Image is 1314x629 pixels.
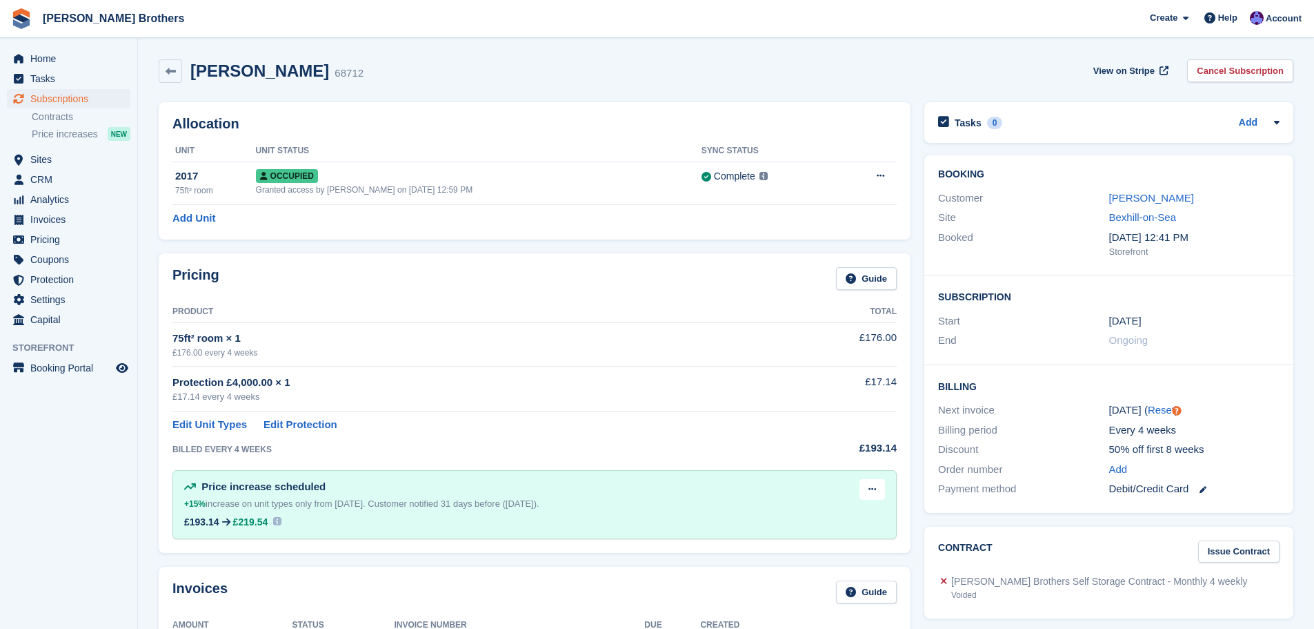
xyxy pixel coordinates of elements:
a: menu [7,150,130,169]
div: Debit/Credit Card [1109,481,1280,497]
div: NEW [108,127,130,141]
a: Guide [836,267,897,290]
div: [DATE] ( ) [1109,403,1280,418]
span: Protection [30,270,113,289]
a: menu [7,170,130,189]
th: Unit [172,140,256,162]
span: Subscriptions [30,89,113,108]
td: £17.14 [763,367,897,412]
div: Tooltip anchor [1171,405,1183,417]
div: Every 4 weeks [1109,423,1280,438]
div: End [938,333,1108,349]
img: Becca Clark [1250,11,1264,25]
a: Add [1109,462,1128,478]
span: Ongoing [1109,334,1148,346]
td: £176.00 [763,322,897,366]
a: menu [7,358,130,378]
a: Issue Contract [1198,541,1280,563]
a: Reset [1148,404,1175,416]
a: menu [7,49,130,68]
div: Payment method [938,481,1108,497]
h2: Pricing [172,267,219,290]
a: menu [7,69,130,88]
div: Storefront [1109,245,1280,259]
a: menu [7,310,130,329]
div: £176.00 every 4 weeks [172,347,763,359]
div: 0 [987,117,1003,129]
div: Customer [938,191,1108,206]
a: Edit Unit Types [172,417,247,433]
h2: [PERSON_NAME] [190,61,329,80]
span: Pricing [30,230,113,249]
span: increase on unit types only from [DATE]. [184,499,366,509]
a: menu [7,230,130,249]
span: Invoices [30,210,113,229]
span: Capital [30,310,113,329]
div: £193.14 [184,516,219,528]
a: [PERSON_NAME] Brothers [37,7,190,30]
h2: Invoices [172,581,228,603]
th: Product [172,301,763,323]
div: [PERSON_NAME] Brothers Self Storage Contract - Monthly 4 weekly [951,574,1248,589]
div: Billing period [938,423,1108,438]
a: Bexhill-on-Sea [1109,211,1177,223]
div: Order number [938,462,1108,478]
div: 75ft² room [175,184,256,197]
span: CRM [30,170,113,189]
div: Site [938,210,1108,226]
div: Voided [951,589,1248,601]
h2: Tasks [955,117,982,129]
a: View on Stripe [1088,59,1171,82]
div: Start [938,313,1108,329]
div: 68712 [335,66,364,81]
time: 2025-01-25 00:00:00 UTC [1109,313,1142,329]
div: Granted access by [PERSON_NAME] on [DATE] 12:59 PM [256,184,701,196]
th: Unit Status [256,140,701,162]
span: Customer notified 31 days before ([DATE]). [368,499,539,509]
th: Total [763,301,897,323]
img: stora-icon-8386f47178a22dfd0bd8f6a31ec36ba5ce8667c1dd55bd0f319d3a0aa187defe.svg [11,8,32,29]
div: Complete [714,169,755,184]
span: Coupons [30,250,113,269]
a: Edit Protection [263,417,337,433]
a: menu [7,210,130,229]
div: 50% off first 8 weeks [1109,442,1280,458]
a: Contracts [32,110,130,124]
span: Account [1266,12,1302,26]
a: Add Unit [172,211,215,226]
div: £17.14 every 4 weeks [172,390,763,404]
div: £193.14 [763,441,897,456]
span: Price increase scheduled [201,481,326,492]
span: Create [1150,11,1177,25]
h2: Billing [938,379,1280,393]
a: Preview store [114,360,130,376]
a: menu [7,89,130,108]
h2: Contract [938,541,993,563]
div: 2017 [175,168,256,184]
div: Discount [938,442,1108,458]
img: icon-info-grey-7440780725fd019a000dd9b08b2336e03edf1995a4989e88bcd33f0948082b44.svg [759,172,768,180]
span: Settings [30,290,113,309]
span: £219.54 [233,516,268,528]
img: icon-info-931a05b42745ab749e9cb3f8fd5492de83d1ef71f8849c2817883450ef4d471b.svg [273,517,281,525]
div: [DATE] 12:41 PM [1109,230,1280,246]
a: Cancel Subscription [1187,59,1293,82]
span: Tasks [30,69,113,88]
a: Guide [836,581,897,603]
span: Occupied [256,169,318,183]
h2: Allocation [172,116,897,132]
div: BILLED EVERY 4 WEEKS [172,443,763,456]
h2: Subscription [938,289,1280,303]
span: Booking Portal [30,358,113,378]
div: +15% [184,497,206,511]
a: menu [7,250,130,269]
a: [PERSON_NAME] [1109,192,1194,204]
a: menu [7,190,130,209]
div: 75ft² room × 1 [172,331,763,347]
span: Price increases [32,128,98,141]
th: Sync Status [701,140,837,162]
a: menu [7,290,130,309]
span: Home [30,49,113,68]
a: Add [1239,115,1257,131]
div: Booked [938,230,1108,259]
